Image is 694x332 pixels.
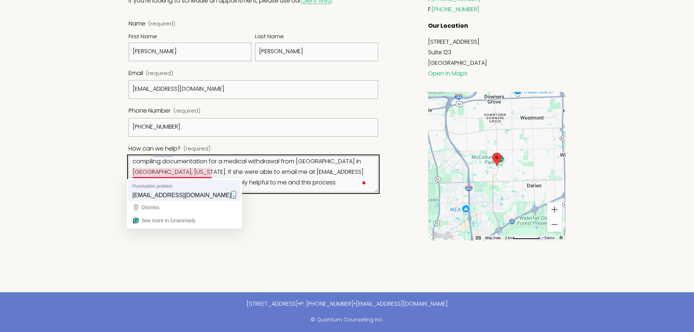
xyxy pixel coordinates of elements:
[300,299,354,310] a: P: [PHONE_NUMBER]
[432,5,479,15] a: [PHONE_NUMBER]
[129,32,252,43] div: First Name
[129,299,566,310] p: • •
[247,299,298,310] a: [STREET_ADDRESS]
[428,37,565,79] p: [STREET_ADDRESS] Suite 123 [GEOGRAPHIC_DATA]
[503,235,542,241] button: Map Scale: 2 km per 70 pixels
[356,299,448,310] a: [EMAIL_ADDRESS][DOMAIN_NAME]
[428,21,468,31] strong: Our Location
[547,217,562,232] button: Zoom out
[148,22,175,27] span: (required)
[129,156,379,192] textarea: To enrich screen reader interactions, please activate Accessibility in Grammarly extension settings
[184,145,211,154] span: (required)
[492,153,502,166] div: Quantum Counseling 6912 Main Street Suite 123 Downers Grove, IL, 60516, United States
[430,231,454,241] a: Open this area in Google Maps (opens a new window)
[544,236,554,240] a: Terms
[255,32,378,43] div: Last Name
[173,109,200,114] span: (required)
[476,235,481,241] button: Keyboard shortcuts
[485,235,501,241] button: Map Data
[129,106,170,117] span: Phone Number
[129,316,566,325] p: © Quantum Counseling Inc.
[129,19,145,30] span: Name
[146,69,173,79] span: (required)
[129,69,143,79] span: Email
[559,236,563,240] a: Report errors in the road map or imagery to Google
[428,69,467,79] a: Open in Maps
[129,144,181,155] span: How can we help?
[547,202,562,217] button: Zoom in
[430,231,454,241] img: Google
[505,236,513,240] span: 2 km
